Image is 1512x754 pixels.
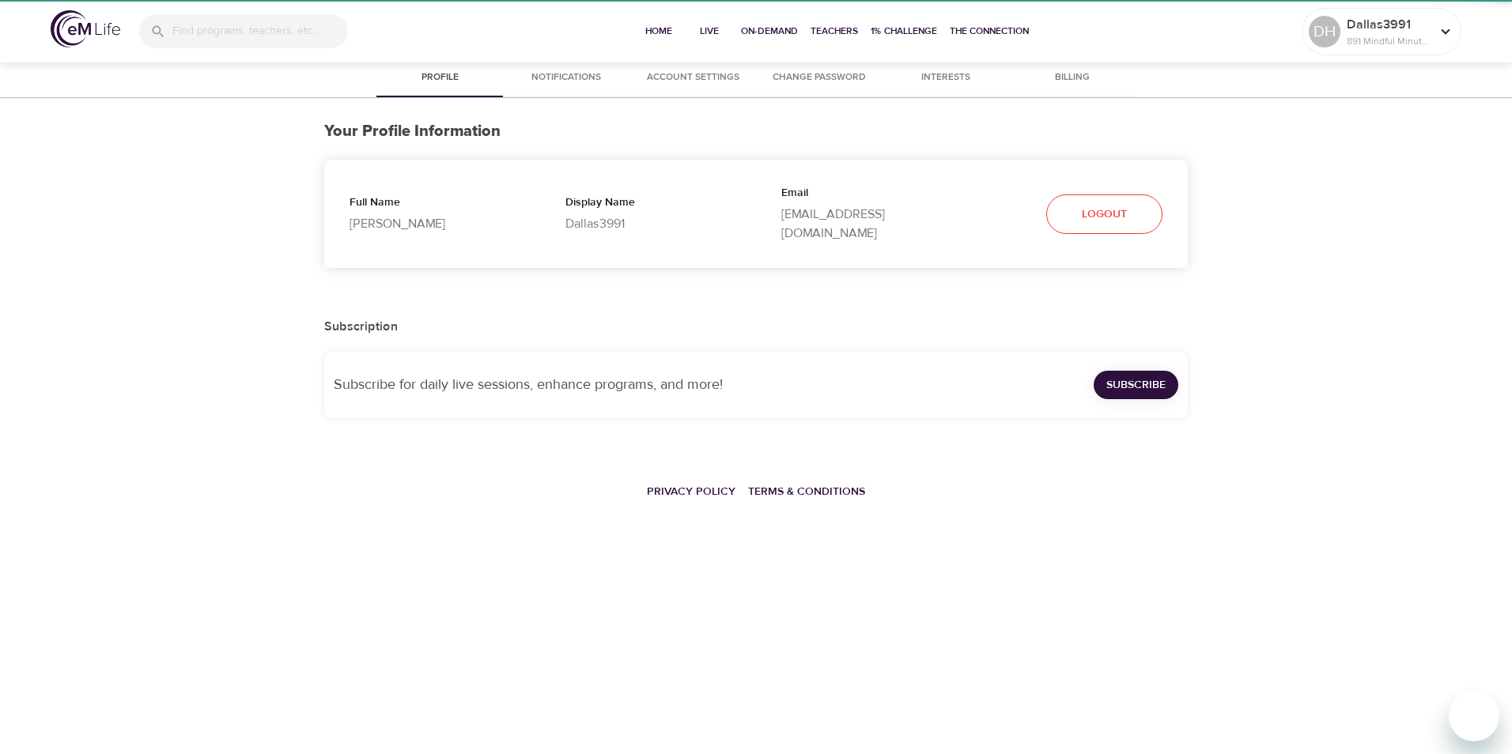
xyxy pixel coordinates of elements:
[1019,70,1126,86] span: Billing
[324,123,1188,141] h3: Your Profile Information
[647,484,735,499] a: Privacy Policy
[51,10,120,47] img: logo
[350,214,515,233] p: [PERSON_NAME]
[1094,371,1178,400] button: Subscribe
[1046,194,1162,235] button: Logout
[781,205,947,243] p: [EMAIL_ADDRESS][DOMAIN_NAME]
[1347,15,1431,34] p: Dallas3991
[871,23,937,40] span: 1% Challenge
[811,23,858,40] span: Teachers
[640,23,678,40] span: Home
[324,473,1188,508] nav: breadcrumb
[172,14,348,48] input: Find programs, teachers, etc...
[324,319,1188,335] h2: Subscription
[565,194,731,214] p: Display Name
[690,23,728,40] span: Live
[639,70,747,86] span: Account Settings
[892,70,1000,86] span: Interests
[386,70,493,86] span: Profile
[1082,205,1127,224] span: Logout
[512,70,620,86] span: Notifications
[781,185,947,205] p: Email
[350,194,515,214] p: Full Name
[765,70,873,86] span: Change Password
[950,23,1029,40] span: The Connection
[741,23,798,40] span: On-Demand
[1449,691,1499,741] iframe: Button to launch messaging window
[334,374,1075,395] p: Subscribe for daily live sessions, enhance programs, and more!
[1106,375,1166,395] span: Subscribe
[565,214,731,233] p: Dallas3991
[748,484,865,499] a: Terms & Conditions
[1347,34,1431,48] p: 891 Mindful Minutes
[1309,16,1340,47] div: DH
